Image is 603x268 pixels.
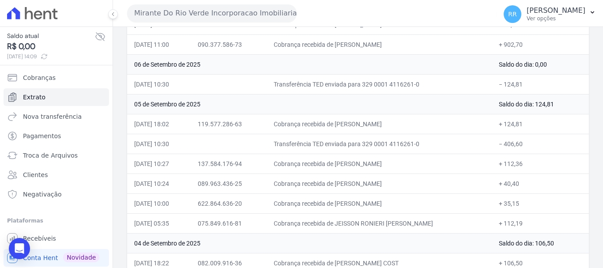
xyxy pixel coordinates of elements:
td: 089.963.436-25 [191,174,267,193]
td: Cobrança recebida de [PERSON_NAME] [267,174,492,193]
td: [DATE] 10:00 [127,193,191,213]
td: Transferência TED enviada para 329 0001 4116261-0 [267,74,492,94]
td: [DATE] 10:27 [127,154,191,174]
span: Troca de Arquivos [23,151,78,160]
span: Novidade [63,253,99,262]
td: Saldo do dia: 106,50 [492,233,589,253]
td: Cobrança recebida de [PERSON_NAME] [267,193,492,213]
span: Nova transferência [23,112,82,121]
span: RR [508,11,516,17]
td: 06 de Setembro de 2025 [127,54,492,74]
a: Clientes [4,166,109,184]
td: Cobrança recebida de [PERSON_NAME] [267,114,492,134]
button: RR [PERSON_NAME] Ver opções [497,2,603,26]
div: Open Intercom Messenger [9,238,30,259]
td: + 124,81 [492,114,589,134]
span: R$ 0,00 [7,41,95,53]
td: [DATE] 05:35 [127,213,191,233]
td: + 35,15 [492,193,589,213]
a: Cobranças [4,69,109,87]
td: Saldo do dia: 0,00 [492,54,589,74]
td: Cobrança recebida de [PERSON_NAME] [267,154,492,174]
td: 04 de Setembro de 2025 [127,233,492,253]
a: Recebíveis [4,230,109,247]
span: Negativação [23,190,62,199]
td: 137.584.176-94 [191,154,267,174]
td: 090.377.586-73 [191,34,267,54]
span: Saldo atual [7,31,95,41]
td: 622.864.636-20 [191,193,267,213]
td: − 406,60 [492,134,589,154]
span: Conta Hent [23,253,58,262]
a: Extrato [4,88,109,106]
td: + 112,36 [492,154,589,174]
td: [DATE] 18:02 [127,114,191,134]
span: Recebíveis [23,234,56,243]
td: Cobrança recebida de JEISSON RONIERI [PERSON_NAME] [267,213,492,233]
td: 075.849.616-81 [191,213,267,233]
p: Ver opções [527,15,585,22]
td: [DATE] 10:30 [127,134,191,154]
span: Cobranças [23,73,56,82]
td: Transferência TED enviada para 329 0001 4116261-0 [267,134,492,154]
td: + 112,19 [492,213,589,233]
span: [DATE] 14:09 [7,53,95,60]
a: Nova transferência [4,108,109,125]
span: Pagamentos [23,132,61,140]
button: Mirante Do Rio Verde Incorporacao Imobiliaria SPE LTDA [127,4,297,22]
a: Negativação [4,185,109,203]
a: Conta Hent Novidade [4,249,109,267]
td: Cobrança recebida de [PERSON_NAME] [267,34,492,54]
td: + 902,70 [492,34,589,54]
span: Clientes [23,170,48,179]
td: [DATE] 11:00 [127,34,191,54]
td: 05 de Setembro de 2025 [127,94,492,114]
td: Saldo do dia: 124,81 [492,94,589,114]
td: [DATE] 10:24 [127,174,191,193]
div: Plataformas [7,215,106,226]
td: − 124,81 [492,74,589,94]
td: [DATE] 10:30 [127,74,191,94]
a: Troca de Arquivos [4,147,109,164]
td: + 40,40 [492,174,589,193]
p: [PERSON_NAME] [527,6,585,15]
span: Extrato [23,93,45,102]
td: 119.577.286-63 [191,114,267,134]
a: Pagamentos [4,127,109,145]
